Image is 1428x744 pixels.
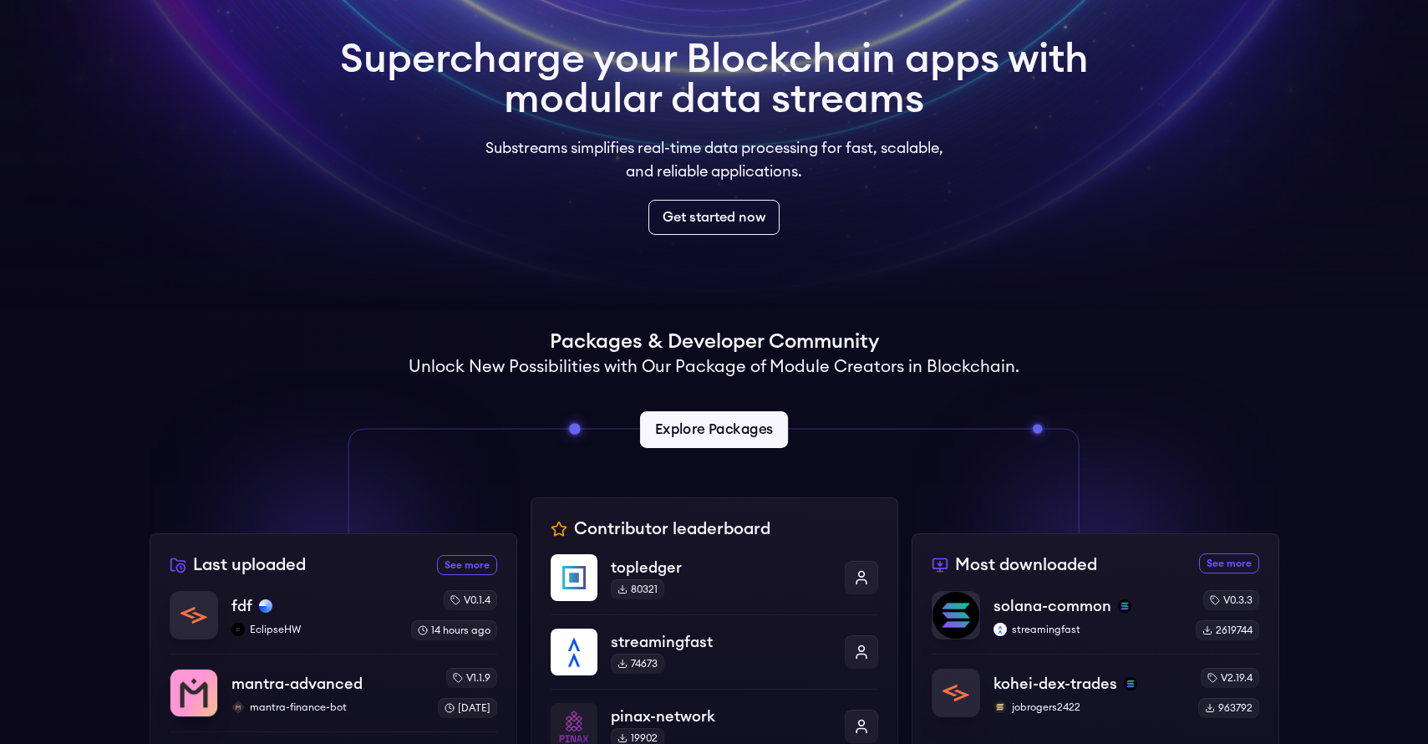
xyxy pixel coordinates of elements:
a: Get started now [648,200,780,235]
p: fdf [231,594,252,618]
a: See more most downloaded packages [1199,553,1259,573]
a: See more recently uploaded packages [437,555,497,575]
a: topledgertopledger80321 [551,554,878,614]
div: v0.1.4 [444,590,497,610]
p: Substreams simplifies real-time data processing for fast, scalable, and reliable applications. [474,136,955,183]
p: streamingfast [611,630,831,654]
img: jobrogers2422 [994,701,1007,714]
img: EclipseHW [231,623,245,636]
div: 80321 [611,579,664,599]
img: mantra-advanced [170,670,217,716]
h1: Packages & Developer Community [550,329,879,355]
div: v2.19.4 [1201,668,1259,688]
h1: Supercharge your Blockchain apps with modular data streams [340,39,1089,120]
p: pinax-network [611,705,831,728]
img: kohei-dex-trades [933,670,979,716]
img: solana [1124,677,1137,690]
div: 2619744 [1196,620,1259,640]
img: streamingfast [551,629,597,675]
a: mantra-advancedmantra-advancedmantra-finance-botmantra-finance-botv1.1.9[DATE] [170,654,497,731]
div: 14 hours ago [411,620,497,640]
p: kohei-dex-trades [994,672,1117,696]
img: base [259,599,272,613]
a: Explore Packages [640,411,788,448]
div: v0.3.3 [1203,590,1259,610]
p: mantra-advanced [231,672,363,696]
p: mantra-finance-bot [231,701,424,714]
div: [DATE] [438,698,497,718]
img: solana [1118,599,1131,613]
a: fdffdfbaseEclipseHWEclipseHWv0.1.414 hours ago [170,590,497,654]
p: jobrogers2422 [994,701,1185,714]
p: solana-common [994,594,1111,618]
div: v1.1.9 [446,668,497,688]
img: solana-common [933,592,979,639]
a: solana-commonsolana-commonsolanastreamingfaststreamingfastv0.3.32619744 [932,590,1259,654]
img: streamingfast [994,623,1007,636]
img: mantra-finance-bot [231,701,245,714]
p: EclipseHW [231,623,398,636]
p: topledger [611,556,831,579]
p: streamingfast [994,623,1182,636]
div: 74673 [611,654,664,674]
img: fdf [170,592,217,639]
h2: Unlock New Possibilities with Our Package of Module Creators in Blockchain. [409,355,1019,379]
img: topledger [551,554,597,601]
a: kohei-dex-tradeskohei-dex-tradessolanajobrogers2422jobrogers2422v2.19.4963792 [932,654,1259,718]
a: streamingfaststreamingfast74673 [551,614,878,689]
div: 963792 [1198,698,1259,718]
